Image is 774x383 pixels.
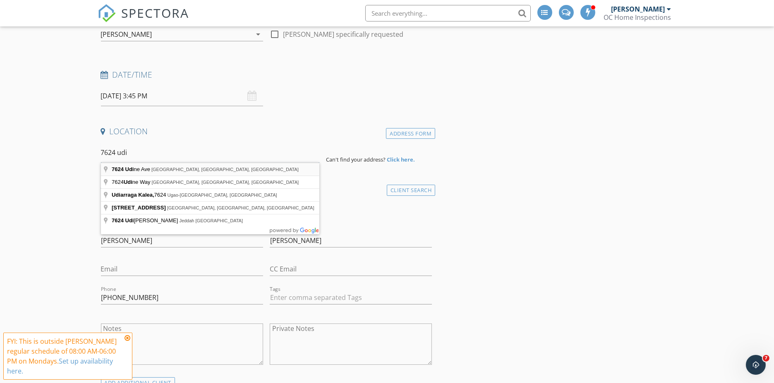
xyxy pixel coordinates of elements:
[112,217,179,224] span: [PERSON_NAME]
[112,179,151,185] span: 7624 ne Way
[112,192,168,198] span: 7624
[101,143,319,163] input: Address Search
[283,30,403,38] label: [PERSON_NAME] specifically requested
[112,166,151,172] span: ne Ave
[168,193,277,197] span: Ugao-[GEOGRAPHIC_DATA], [GEOGRAPHIC_DATA]
[386,128,435,139] div: Address Form
[611,5,665,13] div: [PERSON_NAME]
[101,31,152,38] div: [PERSON_NAME]
[763,355,769,362] span: 7
[112,205,166,211] span: [STREET_ADDRESS]
[167,205,314,210] span: [GEOGRAPHIC_DATA], [GEOGRAPHIC_DATA], [GEOGRAPHIC_DATA]
[179,218,243,223] span: Jeddah [GEOGRAPHIC_DATA]
[746,355,766,375] iframe: Intercom live chat
[122,4,189,21] span: SPECTORA
[7,357,113,376] a: Set up availability here.
[112,192,154,198] span: Udiarraga Kalea,
[101,86,263,106] input: Select date
[112,166,124,172] span: 7624
[326,156,386,163] span: Can't find your address?
[101,69,432,80] h4: Date/Time
[125,166,134,172] span: Udi
[101,126,432,137] h4: Location
[98,11,189,29] a: SPECTORA
[124,179,132,185] span: Udi
[151,180,299,185] span: [GEOGRAPHIC_DATA], [GEOGRAPHIC_DATA], [GEOGRAPHIC_DATA]
[112,217,134,224] span: 7624 Udi
[98,4,116,22] img: The Best Home Inspection Software - Spectora
[7,336,122,376] div: FYI: This is outside [PERSON_NAME] regular schedule of 08:00 AM-06:00 PM on Mondays.
[387,156,415,163] strong: Click here.
[604,13,671,21] div: OC Home Inspections
[365,5,531,21] input: Search everything...
[387,185,436,196] div: Client Search
[151,167,299,172] span: [GEOGRAPHIC_DATA], [GEOGRAPHIC_DATA], [GEOGRAPHIC_DATA]
[253,29,263,39] i: arrow_drop_down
